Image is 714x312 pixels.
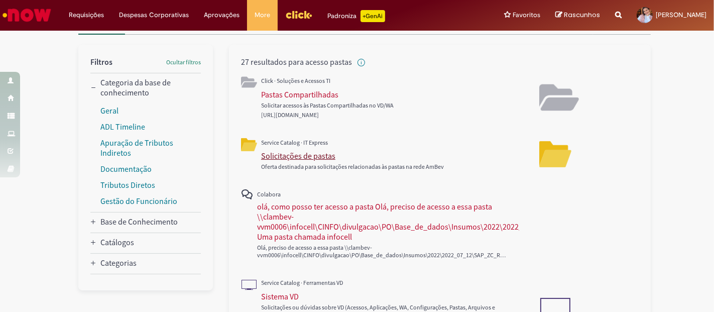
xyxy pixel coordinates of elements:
[564,10,600,20] span: Rascunhos
[555,11,600,20] a: Rascunhos
[119,10,189,20] span: Despesas Corporativas
[361,10,385,22] p: +GenAi
[69,10,104,20] span: Requisições
[513,10,540,20] span: Favoritos
[255,10,270,20] span: More
[204,10,240,20] span: Aprovações
[1,5,53,25] img: ServiceNow
[656,11,706,19] span: [PERSON_NAME]
[327,10,385,22] div: Padroniza
[285,7,312,22] img: click_logo_yellow_360x200.png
